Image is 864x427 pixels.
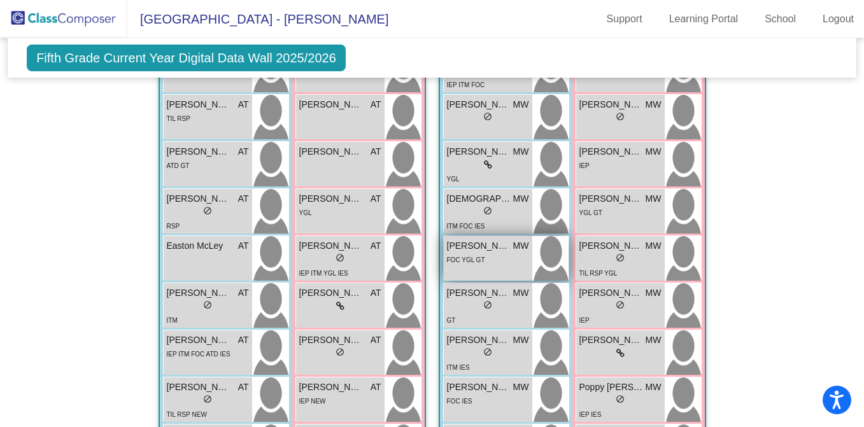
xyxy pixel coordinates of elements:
span: MW [646,381,662,394]
span: do_not_disturb_alt [616,112,625,121]
span: GT [447,317,456,324]
span: do_not_disturb_alt [616,395,625,403]
span: TIL RSP NEW [167,411,207,418]
span: [PERSON_NAME] [447,239,511,253]
span: ITM [167,317,178,324]
span: AT [238,381,249,394]
span: MW [646,192,662,206]
span: do_not_disturb_alt [203,395,212,403]
span: MW [513,98,529,111]
span: Fifth Grade Current Year Digital Data Wall 2025/2026 [27,45,346,71]
span: AT [371,239,381,253]
span: [PERSON_NAME][DEMOGRAPHIC_DATA] [167,381,230,394]
span: RSP [167,223,180,230]
span: do_not_disturb_alt [616,300,625,309]
span: [DEMOGRAPHIC_DATA][PERSON_NAME] [447,192,511,206]
span: [PERSON_NAME] [579,98,643,111]
a: Learning Portal [659,9,749,29]
span: AT [238,286,249,300]
span: [PERSON_NAME] [447,145,511,158]
span: do_not_disturb_alt [203,300,212,309]
span: YGL [299,209,312,216]
span: IEP ITM YGL IES [299,270,348,277]
span: AT [238,98,249,111]
span: [PERSON_NAME] [299,192,363,206]
span: MW [513,333,529,347]
span: MW [513,239,529,253]
span: [PERSON_NAME] [167,145,230,158]
span: [GEOGRAPHIC_DATA] - [PERSON_NAME] [127,9,388,29]
span: AT [238,239,249,253]
span: TIL RSP YGL [579,270,618,277]
span: IEP [579,162,590,169]
span: do_not_disturb_alt [203,206,212,215]
span: Poppy [PERSON_NAME] [579,381,643,394]
span: [PERSON_NAME] [167,333,230,347]
span: AT [371,333,381,347]
span: IEP IES [579,411,602,418]
span: IEP NEW [299,398,326,405]
span: AT [238,333,249,347]
span: do_not_disturb_alt [616,253,625,262]
span: MW [513,286,529,300]
span: [PERSON_NAME] [579,286,643,300]
span: MW [646,145,662,158]
span: do_not_disturb_alt [483,300,492,309]
span: [PERSON_NAME] [299,239,363,253]
span: YGL GT [579,209,602,216]
span: IEP ITM FOC [447,81,485,88]
span: [PERSON_NAME] May [299,333,363,347]
span: [PERSON_NAME] [299,145,363,158]
span: MW [513,192,529,206]
span: FOC YGL GT [447,256,485,263]
span: do_not_disturb_alt [483,206,492,215]
span: MW [646,98,662,111]
span: AT [371,98,381,111]
span: [PERSON_NAME] [299,381,363,394]
span: MW [646,239,662,253]
span: do_not_disturb_alt [336,347,344,356]
span: [PERSON_NAME] [167,286,230,300]
span: AT [238,192,249,206]
span: ITM FOC IES [447,223,485,230]
span: AT [238,145,249,158]
span: [PERSON_NAME] [579,192,643,206]
span: IEP [579,317,590,324]
span: [PERSON_NAME] [579,333,643,347]
span: [PERSON_NAME] [579,145,643,158]
span: do_not_disturb_alt [483,347,492,356]
span: [PERSON_NAME] [447,98,511,111]
span: FOC IES [447,398,472,405]
span: [PERSON_NAME] [579,239,643,253]
span: MW [646,286,662,300]
span: Easton McLey [167,239,230,253]
span: MW [646,333,662,347]
span: YGL [447,176,460,183]
span: AT [371,145,381,158]
span: MW [513,381,529,394]
span: AT [371,192,381,206]
span: [PERSON_NAME] [447,286,511,300]
a: School [754,9,806,29]
span: ITM IES [447,364,470,371]
span: [PERSON_NAME] [299,286,363,300]
span: do_not_disturb_alt [336,253,344,262]
span: [PERSON_NAME] [PERSON_NAME] [167,192,230,206]
a: Support [597,9,653,29]
span: TIL RSP [167,115,190,122]
span: [PERSON_NAME] [447,333,511,347]
span: [PERSON_NAME] [447,381,511,394]
span: ATD GT [167,162,190,169]
span: AT [371,286,381,300]
span: AT [371,381,381,394]
span: do_not_disturb_alt [483,112,492,121]
span: [PERSON_NAME] [299,98,363,111]
a: Logout [812,9,864,29]
span: [PERSON_NAME] [167,98,230,111]
span: IEP ITM FOC ATD IES [167,351,230,358]
span: MW [513,145,529,158]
